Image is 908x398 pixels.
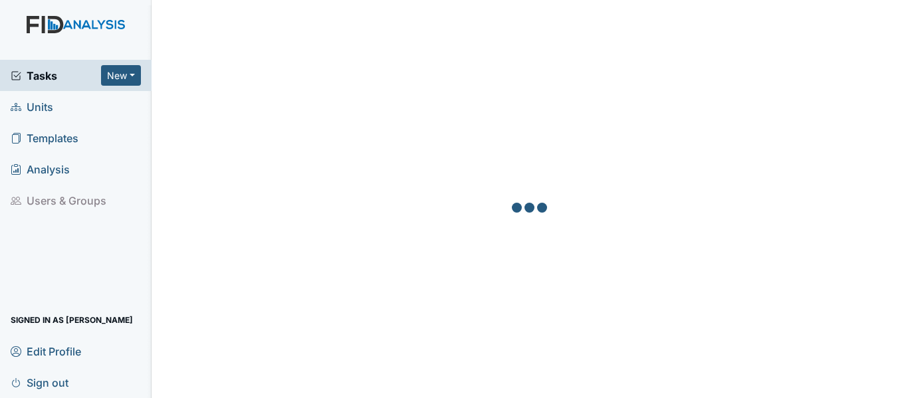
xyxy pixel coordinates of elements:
[11,96,53,117] span: Units
[11,128,78,148] span: Templates
[11,68,101,84] a: Tasks
[11,341,81,361] span: Edit Profile
[11,372,68,393] span: Sign out
[101,65,141,86] button: New
[11,159,70,179] span: Analysis
[11,310,133,330] span: Signed in as [PERSON_NAME]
